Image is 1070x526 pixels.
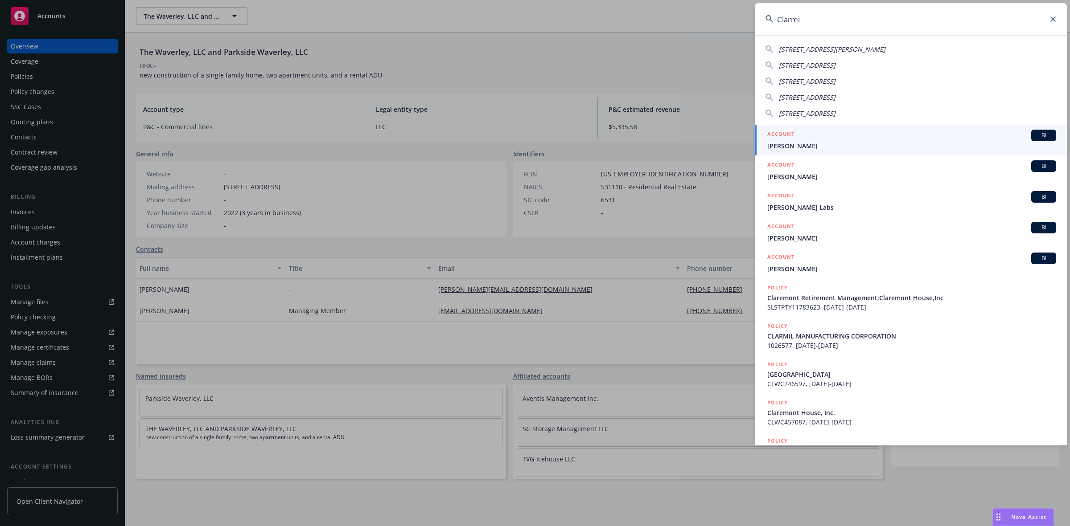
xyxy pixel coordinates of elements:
h5: ACCOUNT [767,130,794,140]
a: ACCOUNTBI[PERSON_NAME] [755,248,1067,278]
a: ACCOUNTBI[PERSON_NAME] Labs [755,186,1067,217]
span: [PERSON_NAME] [767,264,1056,273]
span: [STREET_ADDRESS] [779,61,835,69]
a: POLICYClaremont House, Inc.CLWC457087, [DATE]-[DATE] [755,393,1067,432]
a: POLICY [755,432,1067,470]
h5: ACCOUNT [767,222,794,232]
h5: POLICY [767,360,788,369]
span: Claremont Retirement Management;Claremont House,Inc [767,293,1056,302]
span: [PERSON_NAME] [767,172,1056,181]
h5: POLICY [767,322,788,330]
span: [STREET_ADDRESS] [779,109,835,118]
span: BI [1035,193,1053,201]
a: ACCOUNTBI[PERSON_NAME] [755,155,1067,186]
input: Search... [755,3,1067,35]
a: POLICYClaremont Retirement Management;Claremont House,IncSLSTPTY11783623, [DATE]-[DATE] [755,278,1067,317]
a: POLICY[GEOGRAPHIC_DATA]CLWC246597, [DATE]-[DATE] [755,355,1067,393]
a: POLICYCLARMIL MANUFACTURING CORPORATION1026577, [DATE]-[DATE] [755,317,1067,355]
div: Drag to move [993,509,1004,526]
button: Nova Assist [992,508,1054,526]
span: BI [1035,224,1053,232]
span: SLSTPTY11783623, [DATE]-[DATE] [767,302,1056,312]
h5: ACCOUNT [767,253,794,263]
span: 1026577, [DATE]-[DATE] [767,341,1056,350]
span: BI [1035,254,1053,262]
span: Nova Assist [1011,513,1046,521]
span: Claremont House, Inc. [767,408,1056,417]
span: CLWC457087, [DATE]-[DATE] [767,417,1056,427]
span: [PERSON_NAME] Labs [767,203,1056,212]
h5: POLICY [767,283,788,292]
span: BI [1035,162,1053,170]
span: [GEOGRAPHIC_DATA] [767,370,1056,379]
span: [STREET_ADDRESS] [779,77,835,86]
a: ACCOUNTBI[PERSON_NAME] [755,217,1067,248]
span: CLARMIL MANUFACTURING CORPORATION [767,331,1056,341]
span: [STREET_ADDRESS][PERSON_NAME] [779,45,885,53]
span: [PERSON_NAME] [767,233,1056,243]
span: BI [1035,131,1053,139]
span: [STREET_ADDRESS] [779,93,835,102]
h5: ACCOUNT [767,191,794,202]
h5: POLICY [767,398,788,407]
h5: POLICY [767,436,788,445]
span: [PERSON_NAME] [767,141,1056,151]
h5: ACCOUNT [767,160,794,171]
a: ACCOUNTBI[PERSON_NAME] [755,125,1067,155]
span: CLWC246597, [DATE]-[DATE] [767,379,1056,388]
